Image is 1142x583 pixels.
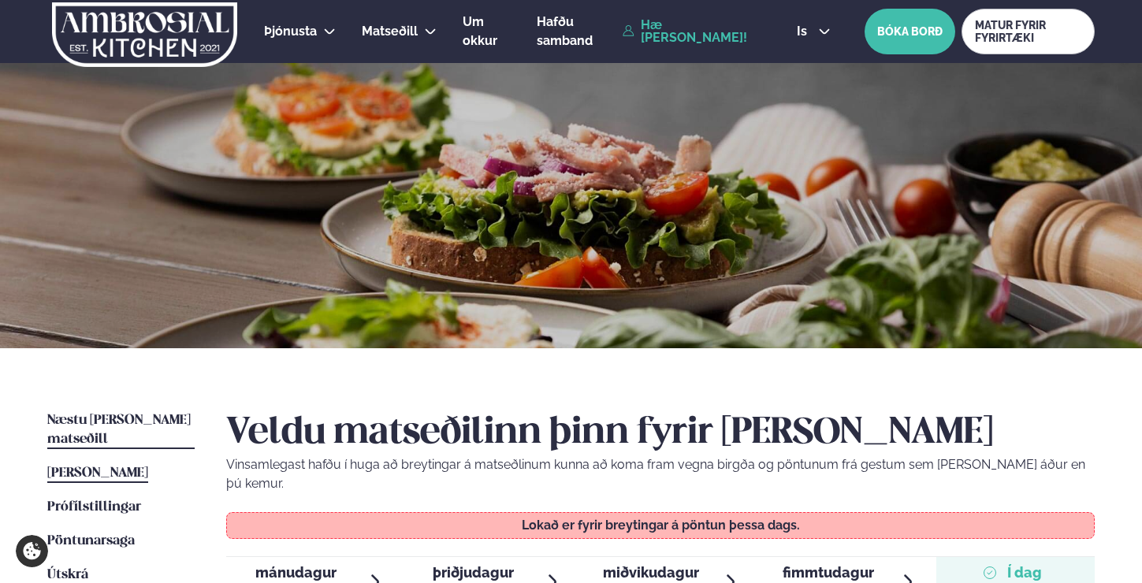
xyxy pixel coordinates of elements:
[797,25,812,38] span: is
[784,25,843,38] button: is
[264,24,317,39] span: Þjónusta
[362,24,418,39] span: Matseðill
[362,22,418,41] a: Matseðill
[243,519,1079,532] p: Lokað er fyrir breytingar á pöntun þessa dags.
[47,498,141,517] a: Prófílstillingar
[603,564,699,581] span: miðvikudagur
[962,9,1095,54] a: MATUR FYRIR FYRIRTÆKI
[783,564,874,581] span: fimmtudagur
[47,534,135,548] span: Pöntunarsaga
[47,466,148,480] span: [PERSON_NAME]
[16,535,48,567] a: Cookie settings
[433,564,514,581] span: þriðjudagur
[623,19,760,44] a: Hæ [PERSON_NAME]!
[865,9,955,54] button: BÓKA BORÐ
[47,411,195,449] a: Næstu [PERSON_NAME] matseðill
[537,14,593,48] span: Hafðu samband
[47,568,88,581] span: Útskrá
[1003,563,1047,582] span: Í dag
[463,13,511,50] a: Um okkur
[47,414,191,446] span: Næstu [PERSON_NAME] matseðill
[537,13,615,50] a: Hafðu samband
[226,411,1095,455] h2: Veldu matseðilinn þinn fyrir [PERSON_NAME]
[255,564,337,581] span: mánudagur
[50,2,239,67] img: logo
[463,14,497,48] span: Um okkur
[47,500,141,514] span: Prófílstillingar
[226,455,1095,493] p: Vinsamlegast hafðu í huga að breytingar á matseðlinum kunna að koma fram vegna birgða og pöntunum...
[47,464,148,483] a: [PERSON_NAME]
[47,532,135,551] a: Pöntunarsaga
[264,22,317,41] a: Þjónusta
